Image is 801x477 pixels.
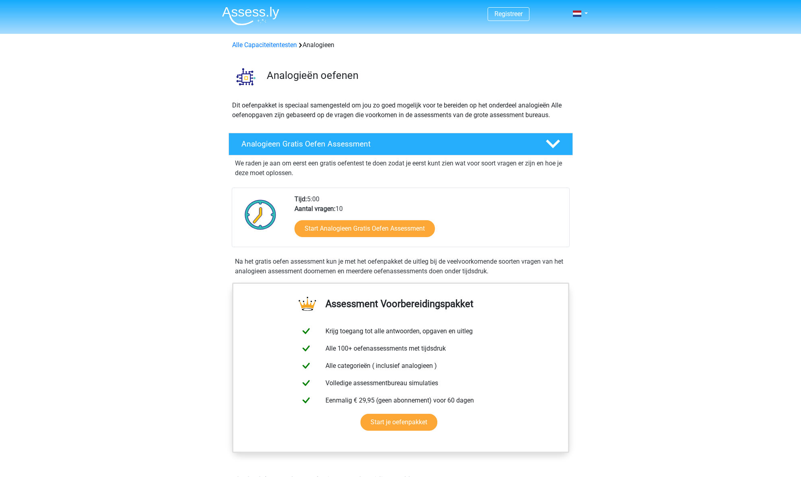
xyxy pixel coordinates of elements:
div: Analogieen [229,40,572,50]
b: Aantal vragen: [294,205,336,213]
div: 5:00 10 [288,194,569,247]
a: Analogieen Gratis Oefen Assessment [225,133,576,155]
img: Assessly [222,6,279,25]
div: Na het gratis oefen assessment kun je met het oefenpakket de uitleg bij de veelvoorkomende soorte... [232,257,570,276]
a: Start Analogieen Gratis Oefen Assessment [294,220,435,237]
a: Registreer [494,10,523,18]
h3: Analogieën oefenen [267,69,566,82]
a: Start je oefenpakket [360,414,437,431]
p: Dit oefenpakket is speciaal samengesteld om jou zo goed mogelijk voor te bereiden op het onderdee... [232,101,569,120]
h4: Analogieen Gratis Oefen Assessment [241,139,533,149]
img: Klok [240,194,281,235]
a: Alle Capaciteitentesten [232,41,297,49]
img: analogieen [229,60,263,94]
b: Tijd: [294,195,307,203]
p: We raden je aan om eerst een gratis oefentest te doen zodat je eerst kunt zien wat voor soort vra... [235,159,566,178]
